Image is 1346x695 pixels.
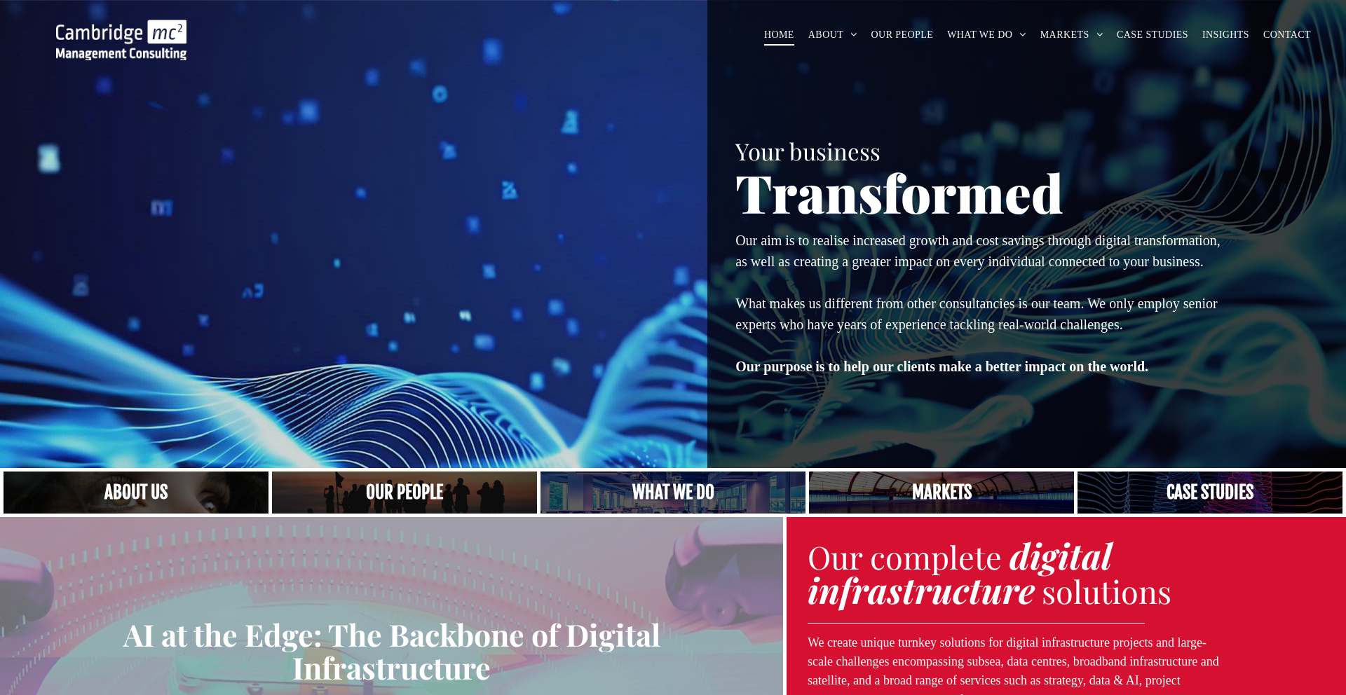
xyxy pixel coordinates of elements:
span: Our complete [808,535,1002,577]
strong: Our purpose is to help our clients make a better impact on the world. [735,359,1148,374]
a: CASE STUDIES | See an Overview of All Our Case Studies | Cambridge Management Consulting [1078,472,1342,514]
span: Transformed [735,157,1063,227]
strong: infrastructure [808,566,1035,613]
a: Our Markets | Cambridge Management Consulting [809,472,1074,514]
a: A crowd in silhouette at sunset, on a rise or lookout point [272,472,537,514]
a: INSIGHTS [1195,24,1256,46]
img: Go to Homepage [56,20,186,60]
a: ABOUT [801,24,864,46]
a: CASE STUDIES [1110,24,1195,46]
a: CONTACT [1256,24,1318,46]
span: solutions [1042,570,1171,612]
a: A yoga teacher lifting his whole body off the ground in the peacock pose [541,472,805,514]
strong: digital [1009,532,1112,579]
a: Your Business Transformed | Cambridge Management Consulting [56,22,186,36]
a: OUR PEOPLE [864,24,941,46]
a: WHAT WE DO [940,24,1033,46]
span: Our aim is to realise increased growth and cost savings through digital transformation, as well a... [735,233,1221,269]
span: Your business [735,135,881,166]
a: MARKETS [1033,24,1110,46]
span: What makes us different from other consultancies is our team. We only employ senior experts who h... [735,296,1217,332]
a: Close up of woman's face, centered on her eyes [4,472,268,514]
a: AI at the Edge: The Backbone of Digital Infrastructure [11,618,773,684]
a: HOME [757,24,801,46]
